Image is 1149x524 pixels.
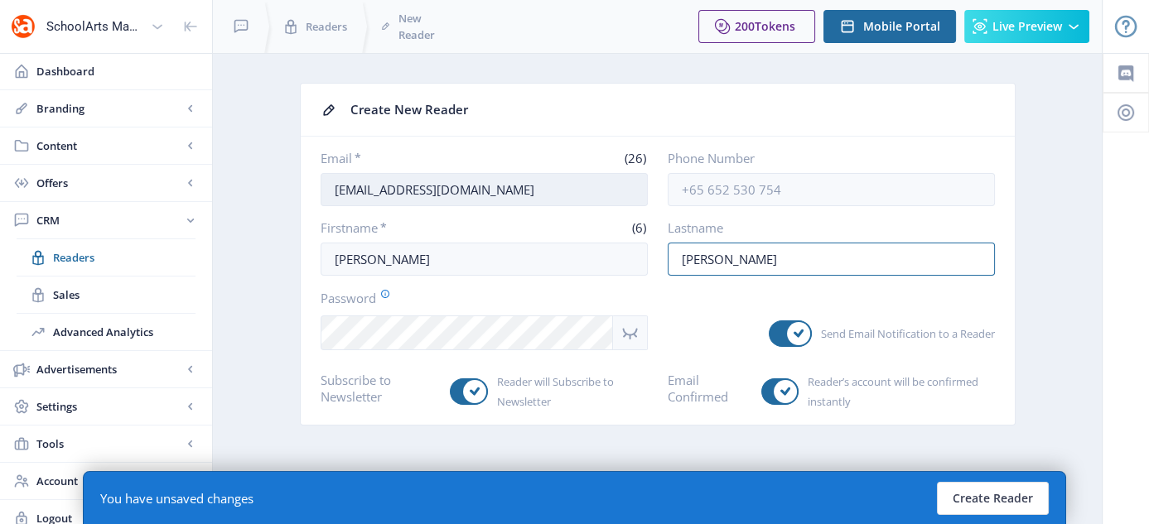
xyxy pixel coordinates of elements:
[100,490,253,507] div: You have unsaved changes
[321,289,635,307] label: Password
[36,398,182,415] span: Settings
[812,324,995,344] span: Send Email Notification to a Reader
[321,150,478,166] label: Email
[17,314,196,350] a: Advanced Analytics
[823,10,956,43] button: Mobile Portal
[321,243,648,276] input: Enter reader’s firstname
[306,18,347,35] span: Readers
[46,8,144,45] div: SchoolArts Magazine
[488,372,648,411] span: Reader will Subscribe to Newsletter
[36,137,182,154] span: Content
[36,63,199,79] span: Dashboard
[17,239,196,276] a: Readers
[668,372,749,405] label: Email Confirmed
[10,13,36,40] img: properties.app_icon.png
[613,315,648,350] nb-icon: Show password
[53,286,196,303] span: Sales
[799,372,994,411] span: Reader’s account will be confirmed instantly
[992,20,1062,33] span: Live Preview
[36,473,182,489] span: Account
[630,219,648,236] span: (6)
[668,219,982,236] label: Lastname
[36,175,182,191] span: Offers
[36,361,182,377] span: Advertisements
[755,18,795,34] span: Tokens
[863,20,940,33] span: Mobile Portal
[668,243,995,276] input: Enter reader’s lastname
[321,173,648,206] input: Enter reader’s email
[53,324,196,340] span: Advanced Analytics
[36,212,182,228] span: CRM
[321,372,437,405] label: Subscribe to Newsletter
[937,482,1049,515] button: Create Reader
[668,173,995,206] input: +65 652 530 754
[36,100,182,117] span: Branding
[964,10,1089,43] button: Live Preview
[350,97,995,123] div: Create New Reader
[698,10,815,43] button: 200Tokens
[36,435,182,452] span: Tools
[668,150,982,166] label: Phone Number
[53,249,196,266] span: Readers
[398,10,440,43] span: New Reader
[321,219,478,236] label: Firstname
[17,276,196,313] a: Sales
[622,150,648,166] span: (26)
